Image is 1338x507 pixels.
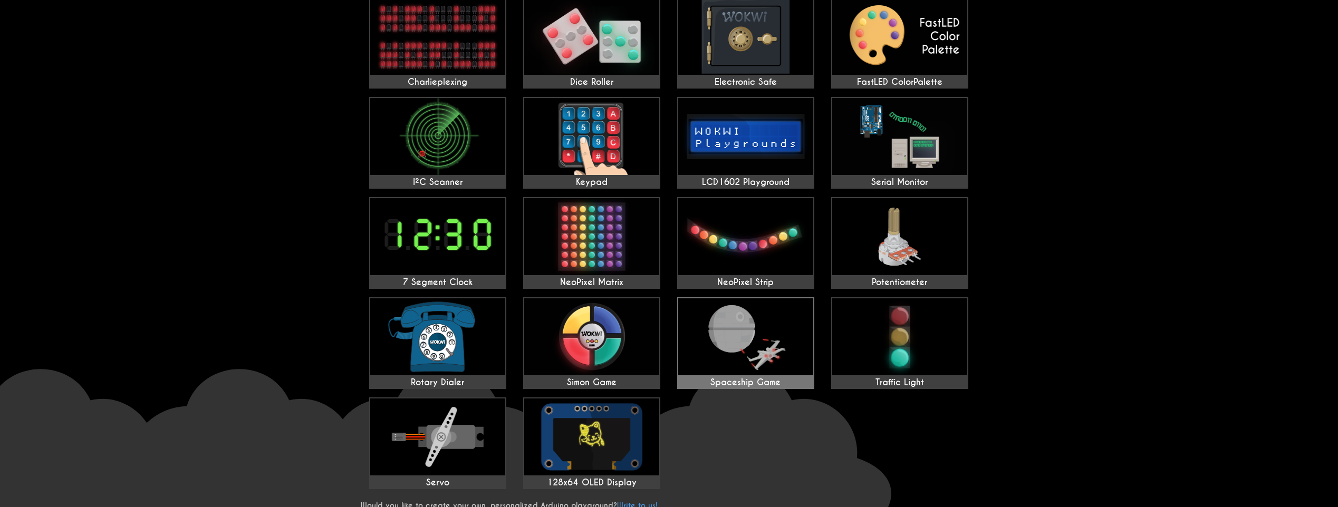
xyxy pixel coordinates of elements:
a: Keypad [523,97,660,189]
a: 7 Segment Clock [369,197,506,289]
div: Simon Game [524,377,659,388]
a: Simon Game [523,297,660,389]
div: Keypad [524,177,659,188]
div: 128x64 OLED Display [524,477,659,488]
div: 7 Segment Clock [370,277,505,288]
img: Spaceship Game [678,298,813,375]
div: Servo [370,477,505,488]
div: Serial Monitor [832,177,967,188]
div: Traffic Light [832,377,967,388]
div: Spaceship Game [678,377,813,388]
div: Rotary Dialer [370,377,505,388]
img: Servo [370,398,505,475]
img: Serial Monitor [832,98,967,175]
img: I²C Scanner [370,98,505,175]
img: 7 Segment Clock [370,198,505,275]
img: NeoPixel Matrix [524,198,659,275]
div: Potentiometer [832,277,967,288]
img: Keypad [524,98,659,175]
a: Rotary Dialer [369,297,506,389]
a: NeoPixel Strip [677,197,814,289]
a: Servo [369,397,506,489]
a: Serial Monitor [831,97,968,189]
a: Spaceship Game [677,297,814,389]
div: Charlieplexing [370,77,505,87]
div: NeoPixel Strip [678,277,813,288]
a: 128x64 OLED Display [523,397,660,489]
a: NeoPixel Matrix [523,197,660,289]
a: Potentiometer [831,197,968,289]
div: Dice Roller [524,77,659,87]
a: LCD1602 Playground [677,97,814,189]
a: Traffic Light [831,297,968,389]
div: I²C Scanner [370,177,505,188]
img: NeoPixel Strip [678,198,813,275]
div: NeoPixel Matrix [524,277,659,288]
img: Rotary Dialer [370,298,505,375]
img: Potentiometer [832,198,967,275]
img: 128x64 OLED Display [524,398,659,475]
img: Simon Game [524,298,659,375]
div: LCD1602 Playground [678,177,813,188]
div: Electronic Safe [678,77,813,87]
div: FastLED ColorPalette [832,77,967,87]
a: I²C Scanner [369,97,506,189]
img: LCD1602 Playground [678,98,813,175]
img: Traffic Light [832,298,967,375]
